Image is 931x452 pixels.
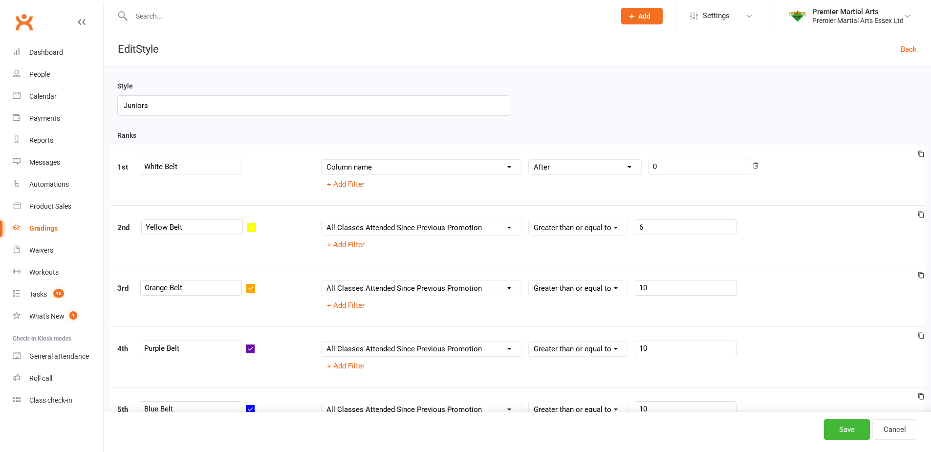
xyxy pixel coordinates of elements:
div: Premier Martial Arts Essex Ltd [812,16,904,25]
div: Payments [29,114,60,122]
div: Automations [29,180,69,188]
input: Value [649,159,750,174]
input: Value [635,280,736,296]
div: 3rd [117,282,129,294]
div: Tasks [29,290,47,298]
div: 1st [117,161,128,173]
a: Dashboard [13,42,103,64]
div: 3rd+ Add Filter [110,266,925,326]
a: Automations [13,173,103,195]
input: Rank title [141,219,243,235]
span: Settings [703,5,730,27]
a: People [13,64,103,86]
div: People [29,70,50,78]
img: thumb_image1619788694.png [788,6,807,26]
div: Calendar [29,92,57,100]
div: 2nd [117,222,130,234]
input: Value [635,401,736,417]
div: 5th [117,404,128,415]
button: Save [824,419,870,440]
a: Reports [13,129,103,151]
span: Add [638,12,650,20]
div: 4th+ Add Filter [110,326,925,387]
a: Clubworx [12,10,36,34]
a: Workouts [13,261,103,283]
div: Roll call [29,374,52,382]
div: Class check-in [29,396,72,404]
div: 4th [117,343,128,355]
input: Rank title [140,401,241,417]
a: Product Sales [13,195,103,217]
div: Reports [29,136,53,144]
div: 5th+ Add Filter [110,387,925,448]
a: Back [901,43,917,55]
a: Roll call [13,367,103,389]
a: Tasks 10 [13,283,103,305]
input: Rank title [140,341,241,356]
div: Dashboard [29,48,63,56]
div: Waivers [29,246,53,254]
button: + Add Filter [321,359,370,373]
label: Style [117,81,133,91]
input: Rank title [140,159,241,174]
div: Workouts [29,268,59,276]
a: Messages [13,151,103,173]
div: 2nd+ Add Filter [110,205,925,266]
div: 1st+ Add Filter [110,145,925,205]
h1: Edit Style [104,32,159,66]
a: Waivers [13,239,103,261]
a: Payments [13,108,103,129]
span: 10 [53,289,64,298]
button: + Add Filter [321,237,370,252]
div: Product Sales [29,202,71,210]
a: Cancel [872,419,917,440]
a: Calendar [13,86,103,108]
label: Ranks [117,130,136,141]
a: What's New1 [13,305,103,327]
input: Search... [129,9,608,23]
a: Gradings [13,217,103,239]
button: + Add Filter [321,177,370,192]
input: Rank title [140,280,242,296]
input: Value [635,341,736,356]
div: Premier Martial Arts [812,7,904,16]
button: Add [621,8,663,24]
div: What's New [29,312,65,320]
span: 1 [69,311,77,320]
a: Class kiosk mode [13,389,103,411]
a: General attendance kiosk mode [13,345,103,367]
div: General attendance [29,352,89,360]
div: Gradings [29,224,58,232]
div: Messages [29,158,60,166]
input: Value [635,219,736,235]
button: + Add Filter [321,298,370,313]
